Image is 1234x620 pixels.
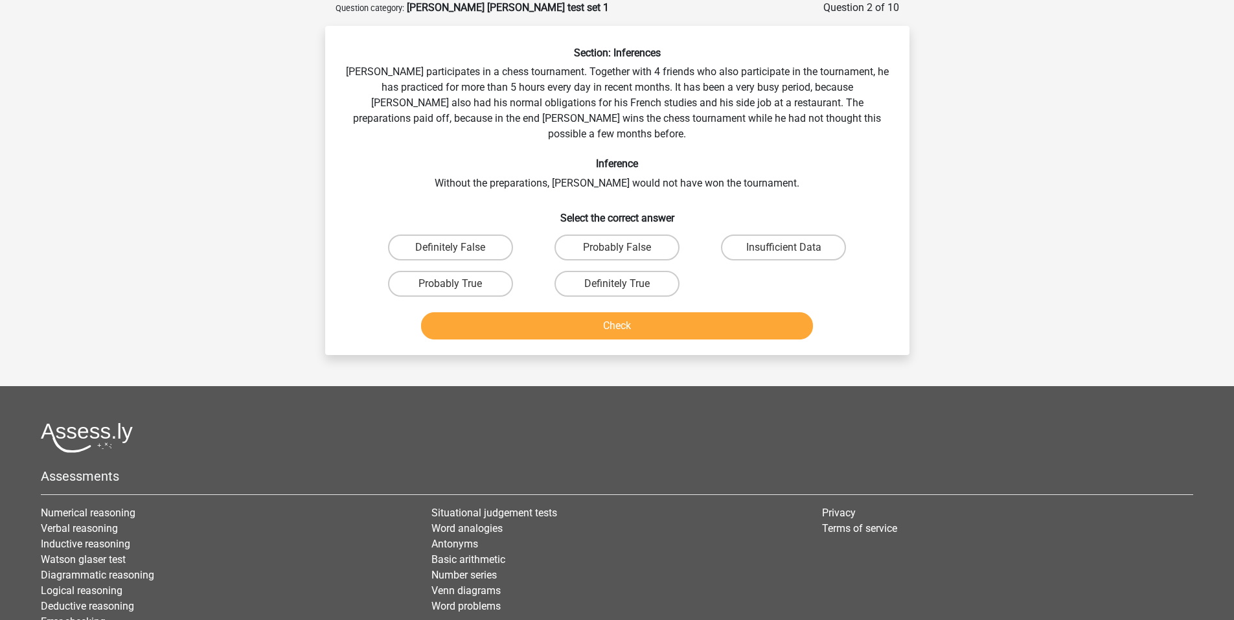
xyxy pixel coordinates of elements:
a: Terms of service [822,522,897,534]
label: Insufficient Data [721,235,846,260]
h6: Inference [346,157,889,170]
a: Deductive reasoning [41,600,134,612]
label: Probably True [388,271,513,297]
img: Assessly logo [41,422,133,453]
a: Verbal reasoning [41,522,118,534]
a: Numerical reasoning [41,507,135,519]
strong: [PERSON_NAME] [PERSON_NAME] test set 1 [407,1,609,14]
a: Diagrammatic reasoning [41,569,154,581]
h6: Section: Inferences [346,47,889,59]
a: Watson glaser test [41,553,126,566]
label: Probably False [554,235,680,260]
button: Check [421,312,813,339]
a: Privacy [822,507,856,519]
div: [PERSON_NAME] participates in a chess tournament. Together with 4 friends who also participate in... [330,47,904,345]
small: Question category: [336,3,404,13]
a: Venn diagrams [431,584,501,597]
a: Situational judgement tests [431,507,557,519]
label: Definitely False [388,235,513,260]
a: Basic arithmetic [431,553,505,566]
label: Definitely True [554,271,680,297]
a: Number series [431,569,497,581]
a: Antonyms [431,538,478,550]
a: Logical reasoning [41,584,122,597]
a: Inductive reasoning [41,538,130,550]
h6: Select the correct answer [346,201,889,224]
a: Word analogies [431,522,503,534]
a: Word problems [431,600,501,612]
h5: Assessments [41,468,1193,484]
